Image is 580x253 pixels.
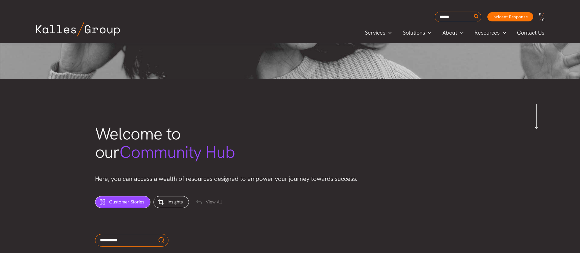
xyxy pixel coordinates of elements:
[120,141,235,163] span: Community Hub
[469,28,512,37] a: ResourcesMenu Toggle
[109,199,144,205] span: Customer Stories
[475,28,500,37] span: Resources
[437,28,469,37] a: AboutMenu Toggle
[403,28,425,37] span: Solutions
[473,12,480,22] button: Search
[457,28,464,37] span: Menu Toggle
[168,199,183,205] span: Insights
[359,28,397,37] a: ServicesMenu Toggle
[365,28,385,37] span: Services
[512,28,550,37] a: Contact Us
[442,28,457,37] span: About
[500,28,506,37] span: Menu Toggle
[359,28,550,38] nav: Primary Site Navigation
[487,12,533,21] a: Incident Response
[517,28,544,37] span: Contact Us
[192,196,228,208] div: View All
[36,22,120,36] img: Kalles Group
[397,28,437,37] a: SolutionsMenu Toggle
[95,123,235,163] span: Welcome to our
[95,174,485,184] p: Here, you can access a wealth of resources designed to empower your journey towards success.
[425,28,431,37] span: Menu Toggle
[385,28,392,37] span: Menu Toggle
